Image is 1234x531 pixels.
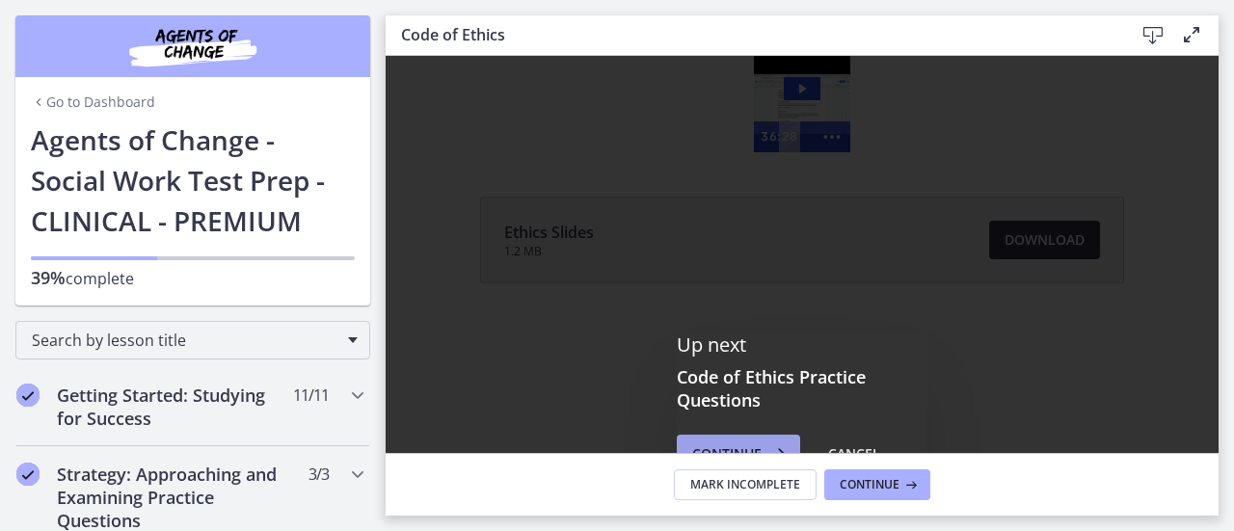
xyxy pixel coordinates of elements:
button: Mark Incomplete [674,469,817,500]
span: Continue [840,477,899,492]
p: complete [31,266,355,290]
button: Continue [677,435,800,473]
button: Continue [824,469,930,500]
h1: Agents of Change - Social Work Test Prep - CLINICAL - PREMIUM [31,119,355,241]
h3: Code of Ethics Practice Questions [677,365,927,412]
div: Cancel [828,442,880,465]
a: Go to Dashboard [31,93,155,112]
i: Completed [16,384,40,407]
i: Completed [16,463,40,486]
h3: Code of Ethics [401,23,1103,46]
img: Agents of Change Social Work Test Prep [77,23,308,69]
span: 11 / 11 [293,384,329,407]
span: Search by lesson title [32,330,338,351]
p: Up next [677,332,927,358]
span: 39% [31,266,66,289]
span: 3 / 3 [308,463,329,486]
button: Play Video: cbe64g9t4o1cl02sihb0.mp4 [398,21,435,44]
h2: Getting Started: Studying for Success [57,384,292,430]
span: Continue [692,442,762,465]
div: Playbar [403,66,419,96]
button: Cancel [813,435,896,473]
span: Mark Incomplete [690,477,800,492]
div: Search by lesson title [15,321,370,359]
button: Show more buttons [428,66,465,96]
